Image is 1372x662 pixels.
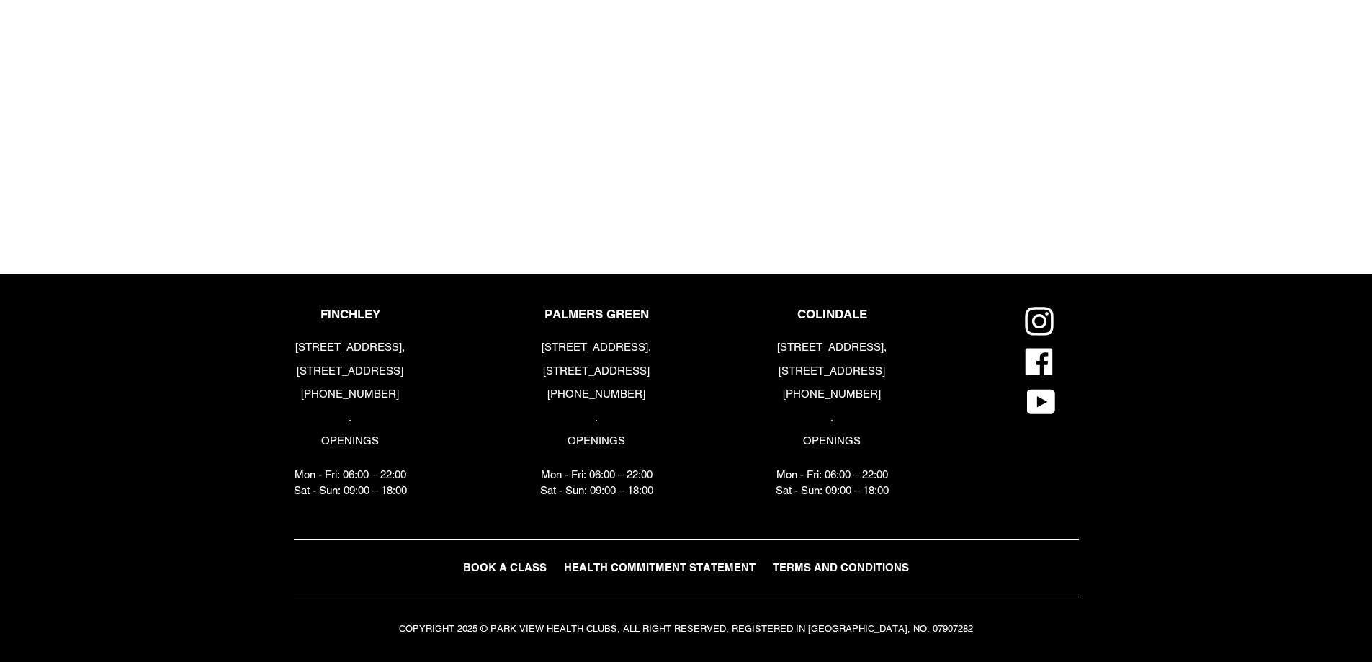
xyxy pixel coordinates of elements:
span: BOOK A CLASS [463,561,547,573]
p: PALMERS GREEN [540,307,653,321]
p: . [294,410,407,426]
p: [STREET_ADDRESS] [540,363,653,380]
p: [STREET_ADDRESS], [540,339,653,356]
p: [PHONE_NUMBER] [540,386,653,403]
p: Mon - Fri: 06:00 – 22:00 Sat - Sun: 09:00 – 18:00 [776,467,889,499]
p: Mon - Fri: 06:00 – 22:00 Sat - Sun: 09:00 – 18:00 [294,467,407,499]
p: . [776,410,889,426]
p: [PHONE_NUMBER] [294,386,407,403]
p: OPENINGS [294,433,407,449]
p: FINCHLEY [294,307,407,321]
small: COPYRIGHT 2025 © PARK VIEW HEALTH CLUBS, ALL RIGHT RESERVED, REGISTERED IN [GEOGRAPHIC_DATA], NO.... [399,623,973,634]
a: HEALTH COMMITMENT STATEMENT [557,558,763,578]
p: OPENINGS [776,433,889,449]
p: . [540,410,653,426]
p: COLINDALE [776,307,889,321]
span: TERMS AND CONDITIONS [773,561,909,573]
p: [STREET_ADDRESS] [294,363,407,380]
p: OPENINGS [540,433,653,449]
a: TERMS AND CONDITIONS [766,558,916,578]
span: HEALTH COMMITMENT STATEMENT [564,561,756,573]
p: Mon - Fri: 06:00 – 22:00 Sat - Sun: 09:00 – 18:00 [540,467,653,499]
a: BOOK A CLASS [456,558,554,578]
p: [STREET_ADDRESS], [294,339,407,356]
p: [STREET_ADDRESS], [776,339,889,356]
p: [PHONE_NUMBER] [776,386,889,403]
p: [STREET_ADDRESS] [776,363,889,380]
